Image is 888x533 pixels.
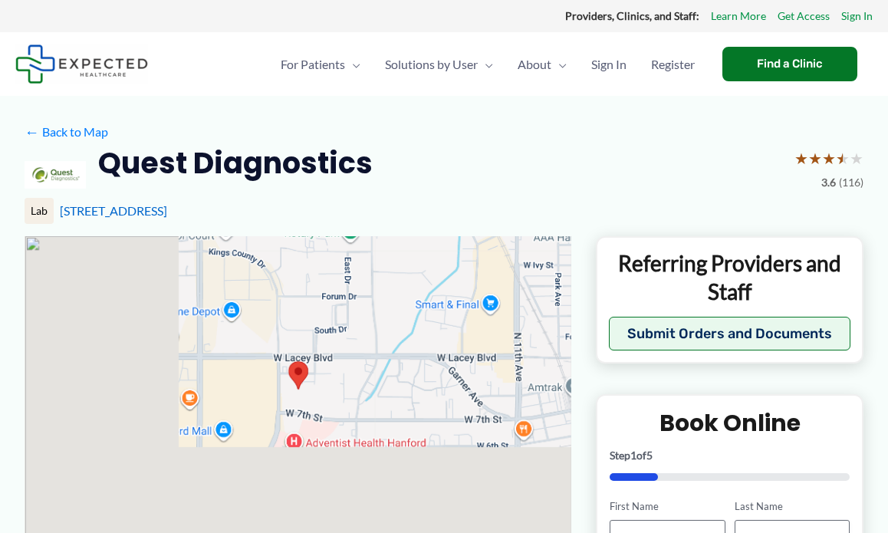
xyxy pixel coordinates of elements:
a: Register [639,38,707,91]
span: Menu Toggle [478,38,493,91]
span: Sign In [591,38,627,91]
span: Register [651,38,695,91]
span: Menu Toggle [345,38,360,91]
a: Solutions by UserMenu Toggle [373,38,505,91]
span: (116) [839,173,863,192]
span: ← [25,124,39,139]
img: Expected Healthcare Logo - side, dark font, small [15,44,148,84]
a: AboutMenu Toggle [505,38,579,91]
a: Get Access [778,6,830,26]
span: Menu Toggle [551,38,567,91]
span: 5 [646,449,653,462]
a: Sign In [841,6,873,26]
span: ★ [836,144,850,173]
a: [STREET_ADDRESS] [60,203,167,218]
span: ★ [794,144,808,173]
span: Solutions by User [385,38,478,91]
nav: Primary Site Navigation [268,38,707,91]
label: First Name [610,499,725,514]
span: ★ [808,144,822,173]
h2: Book Online [610,408,850,438]
a: Sign In [579,38,639,91]
div: Lab [25,198,54,224]
span: ★ [822,144,836,173]
span: For Patients [281,38,345,91]
a: ←Back to Map [25,120,108,143]
p: Referring Providers and Staff [609,249,850,305]
p: Step of [610,450,850,461]
a: Learn More [711,6,766,26]
a: For PatientsMenu Toggle [268,38,373,91]
h2: Quest Diagnostics [98,144,373,182]
span: ★ [850,144,863,173]
a: Find a Clinic [722,47,857,81]
label: Last Name [735,499,850,514]
span: About [518,38,551,91]
strong: Providers, Clinics, and Staff: [565,9,699,22]
span: 1 [630,449,636,462]
button: Submit Orders and Documents [609,317,850,350]
span: 3.6 [821,173,836,192]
